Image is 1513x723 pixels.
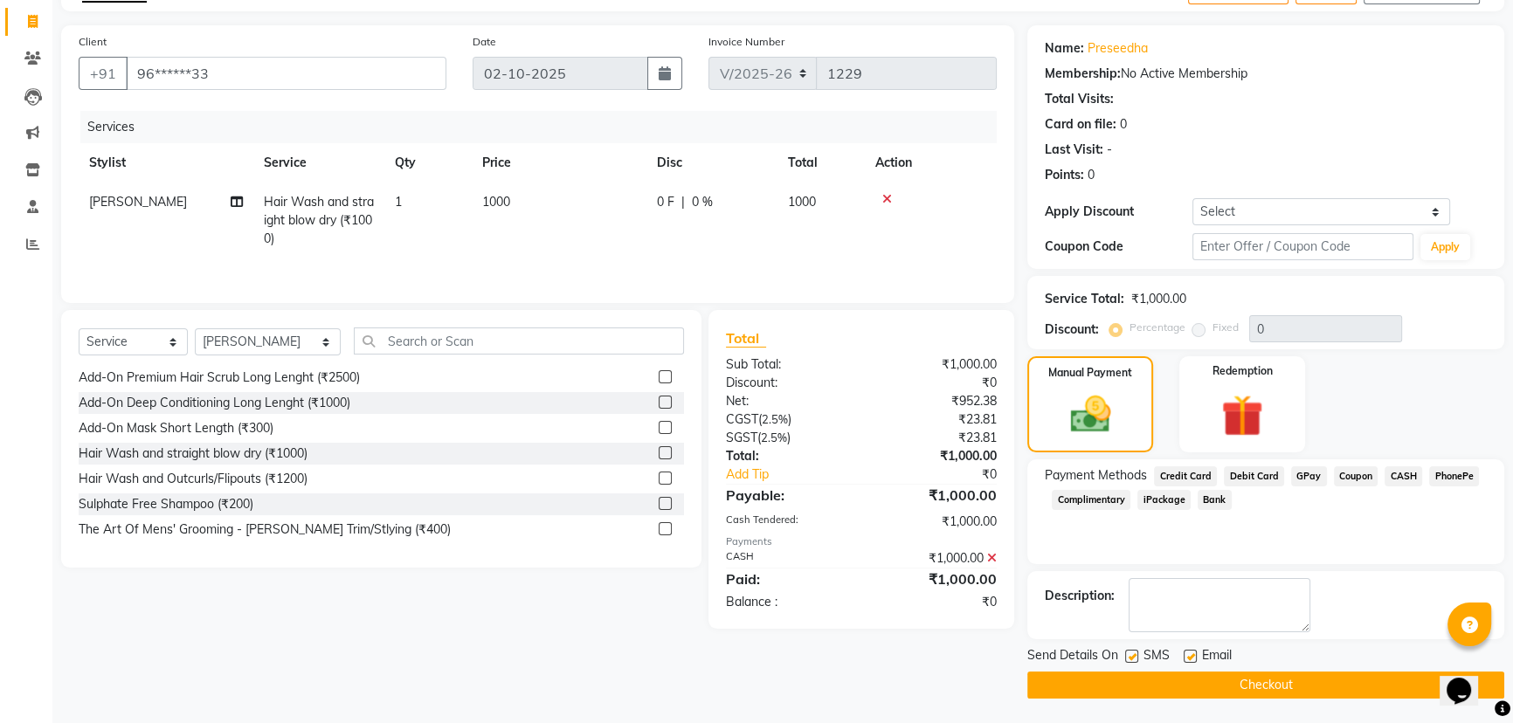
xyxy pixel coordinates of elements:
div: Discount: [1045,320,1099,339]
input: Search by Name/Mobile/Email/Code [126,57,446,90]
div: ₹23.81 [861,429,1010,447]
span: CGST [726,411,758,427]
label: Client [79,34,107,50]
div: ( ) [713,429,861,447]
label: Percentage [1130,320,1185,335]
div: Card on file: [1045,115,1116,134]
th: Action [865,143,997,182]
div: 0 [1088,166,1095,184]
div: Apply Discount [1045,203,1192,221]
img: _cash.svg [1058,391,1123,437]
span: 0 % [692,193,713,211]
span: Complimentary [1052,490,1130,510]
span: Coupon [1334,466,1378,486]
div: Membership: [1045,65,1121,83]
div: ₹1,000.00 [861,447,1010,465]
div: CASH [713,549,861,568]
span: SGST [726,430,757,445]
div: ₹1,000.00 [861,568,1010,589]
div: Paid: [713,568,861,589]
div: - [1107,141,1112,159]
div: ₹1,000.00 [861,549,1010,568]
div: ₹1,000.00 [861,355,1010,374]
div: Net: [713,392,861,410]
div: Hair Wash and straight blow dry (₹1000) [79,444,307,463]
span: Debit Card [1224,466,1284,486]
div: Add-On Mask Short Length (₹300) [79,419,273,437]
div: Points: [1045,166,1084,184]
span: Total [726,329,766,348]
span: Credit Card [1154,466,1217,486]
div: Cash Tendered: [713,513,861,531]
th: Qty [384,143,472,182]
th: Total [777,143,865,182]
div: Coupon Code [1045,238,1192,256]
div: Service Total: [1045,290,1124,308]
div: No Active Membership [1045,65,1487,83]
div: ₹1,000.00 [1131,290,1186,308]
label: Date [473,34,496,50]
div: Total: [713,447,861,465]
div: ₹1,000.00 [861,485,1010,506]
div: Sulphate Free Shampoo (₹200) [79,495,253,513]
span: SMS [1143,646,1170,668]
div: Payments [726,534,998,549]
span: iPackage [1137,490,1191,510]
a: Preseedha [1088,39,1148,58]
button: +91 [79,57,128,90]
iframe: chat widget [1440,653,1496,706]
div: ₹0 [861,374,1010,392]
span: Bank [1198,490,1232,510]
span: Payment Methods [1045,466,1147,485]
label: Invoice Number [708,34,784,50]
input: Enter Offer / Coupon Code [1192,233,1413,260]
div: Add-On Premium Hair Scrub Long Lenght (₹2500) [79,368,360,387]
div: ₹0 [861,593,1010,611]
div: ₹1,000.00 [861,513,1010,531]
div: ( ) [713,410,861,429]
label: Redemption [1212,363,1273,379]
input: Search or Scan [354,327,684,355]
div: ₹0 [886,465,1010,484]
span: 1000 [482,194,510,210]
span: Send Details On [1027,646,1118,668]
th: Service [253,143,384,182]
div: ₹952.38 [861,392,1010,410]
span: [PERSON_NAME] [89,194,187,210]
div: Add-On Deep Conditioning Long Lenght (₹1000) [79,394,350,412]
span: 1 [395,194,402,210]
span: | [681,193,685,211]
span: 1000 [788,194,816,210]
div: Payable: [713,485,861,506]
button: Checkout [1027,671,1504,699]
a: Add Tip [713,465,887,484]
button: Apply [1420,234,1470,260]
div: Sub Total: [713,355,861,374]
div: Last Visit: [1045,141,1103,159]
div: Name: [1045,39,1084,58]
div: Services [80,111,1010,143]
span: PhonePe [1429,466,1479,486]
div: ₹23.81 [861,410,1010,429]
th: Price [472,143,646,182]
span: 2.5% [762,412,788,426]
div: Total Visits: [1045,90,1114,108]
th: Disc [646,143,777,182]
img: _gift.svg [1208,389,1276,442]
div: 0 [1120,115,1127,134]
span: Email [1202,646,1232,668]
div: Hair Wash and Outcurls/Flipouts (₹1200) [79,470,307,488]
span: GPay [1291,466,1327,486]
div: The Art Of Mens' Grooming - [PERSON_NAME] Trim/Stlying (₹400) [79,520,451,539]
span: 0 F [657,193,674,211]
label: Manual Payment [1048,365,1132,381]
th: Stylist [79,143,253,182]
div: Discount: [713,374,861,392]
div: Description: [1045,587,1115,605]
label: Fixed [1212,320,1239,335]
div: Balance : [713,593,861,611]
span: Hair Wash and straight blow dry (₹1000) [264,194,374,246]
span: 2.5% [761,430,787,444]
span: CASH [1385,466,1422,486]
